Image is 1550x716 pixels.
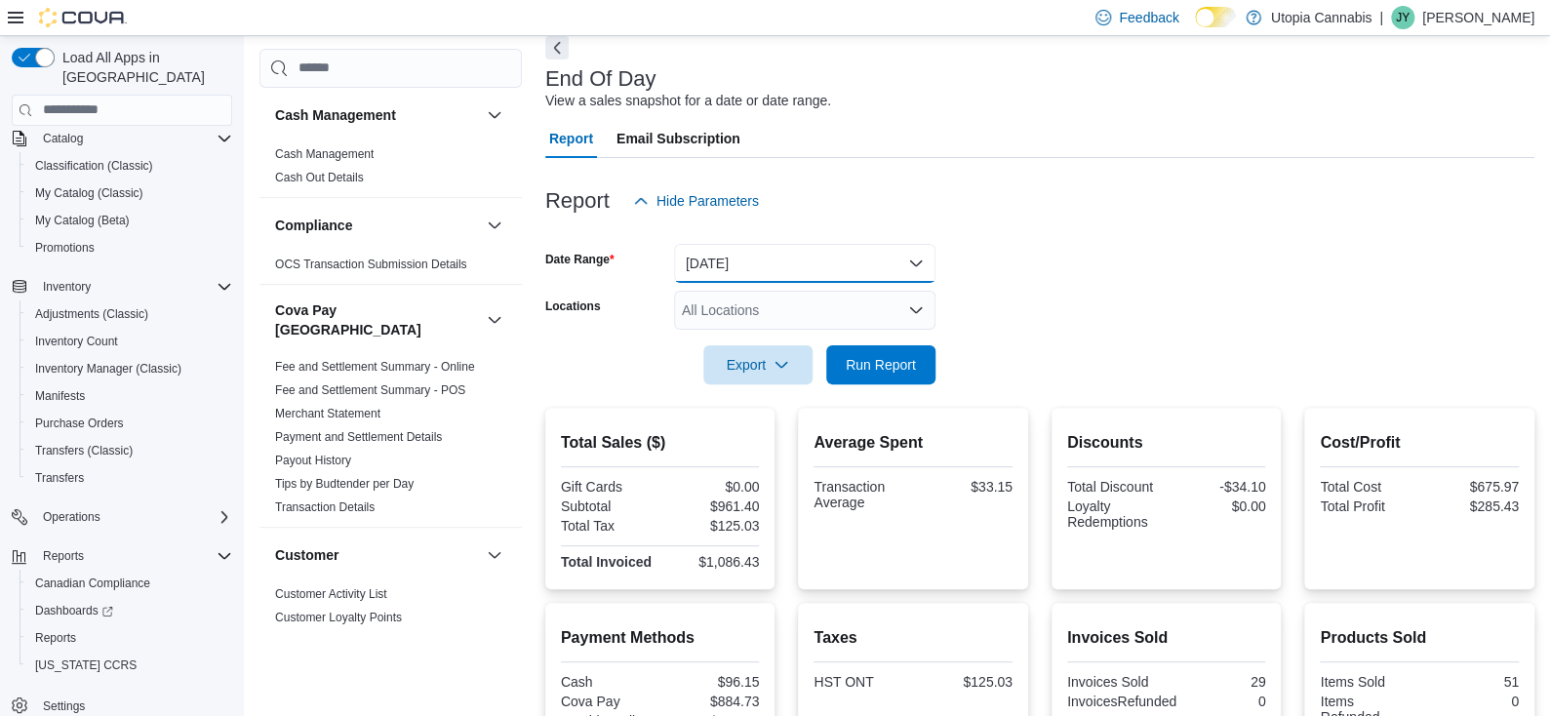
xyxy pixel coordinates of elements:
[826,345,935,384] button: Run Report
[1195,27,1196,28] span: Dark Mode
[27,209,138,232] a: My Catalog (Beta)
[275,499,375,515] span: Transaction Details
[20,570,240,597] button: Canadian Compliance
[55,48,232,87] span: Load All Apps in [GEOGRAPHIC_DATA]
[259,355,522,527] div: Cova Pay [GEOGRAPHIC_DATA]
[27,466,92,490] a: Transfers
[814,674,909,690] div: HST ONT
[35,240,95,256] span: Promotions
[275,105,396,125] h3: Cash Management
[561,479,656,495] div: Gift Cards
[664,694,760,709] div: $884.73
[35,576,150,591] span: Canadian Compliance
[27,439,140,462] a: Transfers (Classic)
[275,477,414,491] a: Tips by Budtender per Day
[35,505,108,529] button: Operations
[545,36,569,60] button: Next
[275,300,479,339] button: Cova Pay [GEOGRAPHIC_DATA]
[545,91,831,111] div: View a sales snapshot for a date or date range.
[275,170,364,185] span: Cash Out Details
[20,437,240,464] button: Transfers (Classic)
[1391,6,1414,29] div: Jason Yoo
[275,611,402,624] a: Customer Loyalty Points
[43,698,85,714] span: Settings
[27,572,158,595] a: Canadian Compliance
[561,518,656,534] div: Total Tax
[35,443,133,458] span: Transfers (Classic)
[35,544,92,568] button: Reports
[35,275,99,298] button: Inventory
[27,599,232,622] span: Dashboards
[4,542,240,570] button: Reports
[917,479,1013,495] div: $33.15
[275,587,387,601] a: Customer Activity List
[27,626,84,650] a: Reports
[275,105,479,125] button: Cash Management
[549,119,593,158] span: Report
[20,328,240,355] button: Inventory Count
[275,171,364,184] a: Cash Out Details
[656,191,759,211] span: Hide Parameters
[561,431,760,455] h2: Total Sales ($)
[27,236,102,259] a: Promotions
[27,181,151,205] a: My Catalog (Classic)
[275,586,387,602] span: Customer Activity List
[35,544,232,568] span: Reports
[1320,674,1415,690] div: Items Sold
[35,158,153,174] span: Classification (Classic)
[27,439,232,462] span: Transfers (Classic)
[27,654,144,677] a: [US_STATE] CCRS
[20,464,240,492] button: Transfers
[1396,6,1410,29] span: JY
[664,554,760,570] div: $1,086.43
[20,355,240,382] button: Inventory Manager (Classic)
[27,154,232,178] span: Classification (Classic)
[35,416,124,431] span: Purchase Orders
[20,152,240,179] button: Classification (Classic)
[275,429,442,445] span: Payment and Settlement Details
[35,306,148,322] span: Adjustments (Classic)
[27,412,132,435] a: Purchase Orders
[259,253,522,284] div: Compliance
[275,382,465,398] span: Fee and Settlement Summary - POS
[27,572,232,595] span: Canadian Compliance
[1067,694,1176,709] div: InvoicesRefunded
[275,610,402,625] span: Customer Loyalty Points
[20,652,240,679] button: [US_STATE] CCRS
[27,209,232,232] span: My Catalog (Beta)
[20,207,240,234] button: My Catalog (Beta)
[275,360,475,374] a: Fee and Settlement Summary - Online
[4,125,240,152] button: Catalog
[917,674,1013,690] div: $125.03
[1171,479,1266,495] div: -$34.10
[545,67,656,91] h3: End Of Day
[1423,498,1519,514] div: $285.43
[275,216,352,235] h3: Compliance
[846,355,916,375] span: Run Report
[483,103,506,127] button: Cash Management
[27,154,161,178] a: Classification (Classic)
[35,213,130,228] span: My Catalog (Beta)
[275,257,467,272] span: OCS Transaction Submission Details
[27,302,156,326] a: Adjustments (Classic)
[35,388,85,404] span: Manifests
[35,657,137,673] span: [US_STATE] CCRS
[1423,479,1519,495] div: $675.97
[43,279,91,295] span: Inventory
[35,275,232,298] span: Inventory
[545,252,615,267] label: Date Range
[259,582,522,707] div: Customer
[483,543,506,567] button: Customer
[908,302,924,318] button: Open list of options
[27,330,126,353] a: Inventory Count
[1067,431,1266,455] h2: Discounts
[814,626,1013,650] h2: Taxes
[20,410,240,437] button: Purchase Orders
[275,146,374,162] span: Cash Management
[625,181,767,220] button: Hide Parameters
[275,407,380,420] a: Merchant Statement
[616,119,740,158] span: Email Subscription
[43,548,84,564] span: Reports
[275,545,338,565] h3: Customer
